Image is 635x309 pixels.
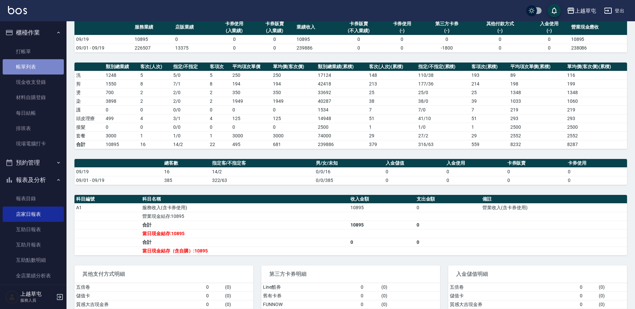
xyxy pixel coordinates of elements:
td: 營業收入(含卡券使用) [481,203,627,212]
td: 110 / 38 [417,71,470,79]
td: 2 [208,88,231,97]
th: 指定客/不指定客 [210,159,315,168]
td: 194 [231,79,271,88]
td: ( 0 ) [597,291,627,300]
td: 0 [208,123,231,131]
div: 入金使用 [531,20,568,27]
td: 89 [509,71,566,79]
td: 質感大吉現金券 [448,300,578,309]
table: a dense table [74,195,627,255]
td: 2500 [509,123,566,131]
div: (入業績) [256,27,293,34]
th: 入金使用 [445,159,506,168]
button: 登出 [601,5,627,17]
td: 燙 [74,88,104,97]
a: 報表目錄 [3,191,64,206]
th: 類別總業績 [104,63,139,71]
td: 1 [139,131,172,140]
td: 250 [271,71,316,79]
a: 店家日報表 [3,207,64,222]
td: 1248 [104,71,139,79]
th: 客次(人次) [139,63,172,71]
td: 22 [208,140,231,149]
th: 平均項次單價 [231,63,271,71]
td: 0 [139,105,172,114]
p: 服務人員 [20,297,54,303]
th: 店販業績 [174,20,214,35]
td: 0 [335,35,382,44]
a: 互助日報表 [3,222,64,237]
td: 250 [231,71,271,79]
td: 8287 [566,140,627,149]
button: save [548,4,561,17]
div: (-) [384,27,421,34]
td: 合計 [141,238,349,246]
td: 0/0/16 [314,167,384,176]
a: 打帳單 [3,44,64,59]
td: 16 [139,140,172,149]
td: 0 [415,238,481,246]
th: 客項次 [208,63,231,71]
td: 214 [470,79,509,88]
td: 0 [359,291,380,300]
th: 業績收入 [295,20,335,35]
td: 舊有卡券 [261,291,359,300]
td: 700 [104,88,139,97]
td: 17124 [316,71,367,79]
td: 51 [367,114,417,123]
table: a dense table [74,20,627,53]
td: 0 [349,238,415,246]
td: 125 [271,114,316,123]
td: ( 0 ) [597,300,627,309]
td: 29 [367,131,417,140]
td: ( 0 ) [380,283,440,292]
td: 2 [139,97,172,105]
td: 儲值卡 [448,291,578,300]
td: 4 [208,114,231,123]
th: 科目名稱 [141,195,349,204]
td: 0 [384,167,445,176]
td: 1 [208,131,231,140]
td: 儲值卡 [74,291,204,300]
td: 25 / 0 [417,88,470,97]
div: 卡券使用 [216,20,253,27]
span: 入金儲值明細 [456,271,619,277]
td: 14/2 [172,140,208,149]
td: ( 0 ) [380,291,440,300]
td: 2552 [509,131,566,140]
div: (-) [531,27,568,34]
td: 322/63 [210,176,315,185]
td: 14948 [316,114,367,123]
td: 1033 [509,97,566,105]
td: 42418 [316,79,367,88]
td: -1800 [422,44,471,52]
td: 2500 [566,123,627,131]
td: 頭皮理療 [74,114,104,123]
a: 現金收支登錄 [3,75,64,90]
td: 合計 [74,140,104,149]
td: 5 / 0 [172,71,208,79]
td: 8232 [509,140,566,149]
td: 套餐 [74,131,104,140]
button: 預約管理 [3,154,64,171]
td: 09/01 - 09/19 [74,44,133,52]
td: 1060 [566,97,627,105]
td: 0 [445,167,506,176]
td: 7 / 1 [172,79,208,88]
td: ( 0 ) [597,283,627,292]
a: 材料自購登錄 [3,90,64,105]
th: 備註 [481,195,627,204]
td: 2500 [316,123,367,131]
th: 科目編號 [74,195,141,204]
a: 全店業績分析表 [3,268,64,283]
th: 總客數 [163,159,210,168]
td: 13375 [174,44,214,52]
td: 38 / 0 [417,97,470,105]
a: 營業統計分析表 [3,283,64,299]
td: 2 / 0 [172,88,208,97]
td: 499 [104,114,139,123]
td: 10895 [104,140,139,149]
th: 男/女/未知 [314,159,384,168]
td: 10895 [570,35,627,44]
th: 支出金額 [415,195,481,204]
